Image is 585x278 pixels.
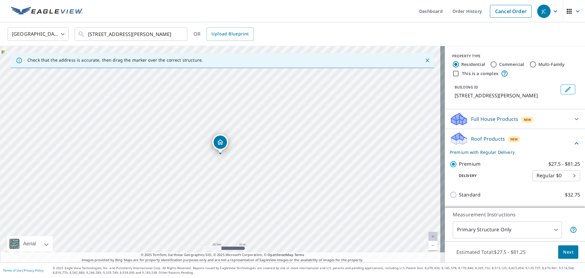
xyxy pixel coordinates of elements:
label: Multi-Family [538,61,565,67]
div: Primary Structure Only [453,221,562,238]
a: OpenStreetMap [268,252,293,257]
p: $27.5 - $81.25 [548,160,580,168]
span: © 2025 TomTom, Earthstar Geographics SIO, © 2025 Microsoft Corporation, © [141,252,304,258]
div: Regular $0 [532,167,580,184]
button: Close [424,56,431,64]
div: [GEOGRAPHIC_DATA] [8,26,69,43]
label: This is a complex [462,70,498,77]
span: Upload Blueprint [211,30,249,38]
p: | [3,269,44,272]
a: Current Level 20, Zoom Out [428,241,438,250]
a: Terms of Use [3,268,22,273]
a: Cancel Order [490,5,532,18]
div: OR [193,27,254,41]
span: New [510,137,518,142]
button: Next [558,245,578,259]
p: Measurement Instructions [453,211,577,218]
p: Premium with Regular Delivery [450,149,573,155]
p: Full House Products [471,115,518,123]
span: Your report will include only the primary structure on the property. For example, a detached gara... [570,226,577,233]
p: Premium [459,160,480,168]
div: JC [537,5,551,18]
label: Residential [461,61,485,67]
span: New [524,117,531,122]
p: © 2025 Eagle View Technologies, Inc. and Pictometry International Corp. All Rights Reserved. Repo... [53,266,582,275]
a: Terms [294,252,304,257]
div: Roof ProductsNewPremium with Regular Delivery [450,132,580,155]
p: Roof Products [471,135,505,143]
p: [STREET_ADDRESS][PERSON_NAME] [455,92,558,99]
div: Full House ProductsNew [450,112,580,126]
div: Dropped pin, building 1, Residential property, 2662 Drummond Ct Orange Park, FL 32065 [212,134,228,153]
a: Privacy Policy [24,268,44,273]
div: Aerial [7,236,53,251]
p: Check that the address is accurate, then drag the marker over the correct structure. [27,57,203,63]
p: Standard [459,191,480,199]
span: Next [563,248,573,256]
label: Commercial [499,61,524,67]
p: Delivery [450,173,532,179]
a: Upload Blueprint [207,27,253,41]
div: PROPERTY TYPE [452,53,578,59]
p: BUILDING ID [455,85,478,90]
p: $32.75 [565,191,580,199]
a: Current Level 20, Zoom In Disabled [428,232,438,241]
img: EV Logo [11,7,83,16]
div: Aerial [21,236,38,251]
input: Search by address or latitude-longitude [88,26,175,43]
button: Edit building 1 [561,85,575,94]
p: Estimated Total: $27.5 - $81.25 [452,245,531,259]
